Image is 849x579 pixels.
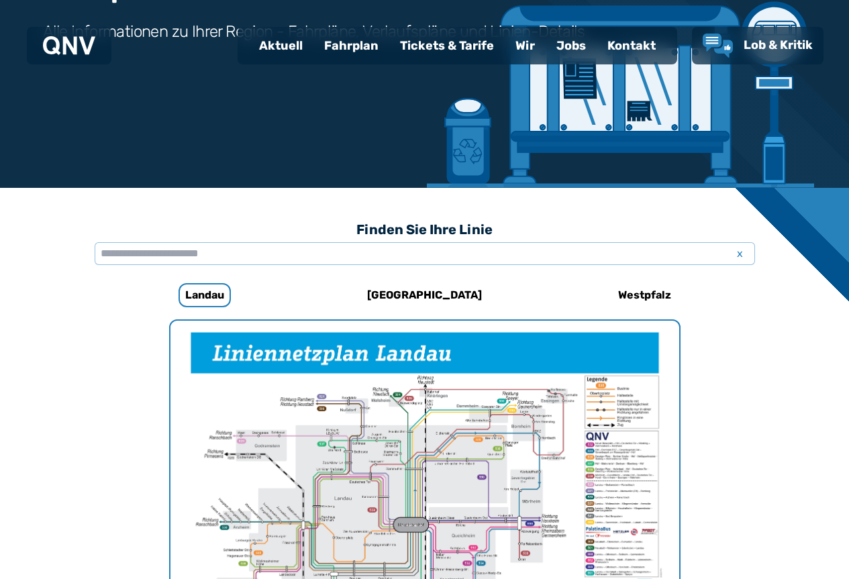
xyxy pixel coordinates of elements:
a: Aktuell [248,28,313,63]
a: QNV Logo [43,32,95,59]
a: Fahrplan [313,28,389,63]
a: Kontakt [597,28,666,63]
a: [GEOGRAPHIC_DATA] [336,279,514,311]
a: Jobs [546,28,597,63]
h3: Finden Sie Ihre Linie [95,215,755,244]
a: Lob & Kritik [703,34,813,58]
a: Tickets & Tarife [389,28,505,63]
h6: [GEOGRAPHIC_DATA] [362,284,487,306]
span: x [731,246,750,262]
h3: Alle Informationen zu Ihrer Region - Fahrpläne, Verlaufspläne und Linien-Details [43,21,585,42]
span: Lob & Kritik [744,38,813,52]
a: Westpfalz [556,279,734,311]
h6: Westpfalz [613,284,677,306]
h6: Landau [179,283,231,307]
a: Wir [505,28,546,63]
img: QNV Logo [43,36,95,55]
a: Landau [115,279,294,311]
